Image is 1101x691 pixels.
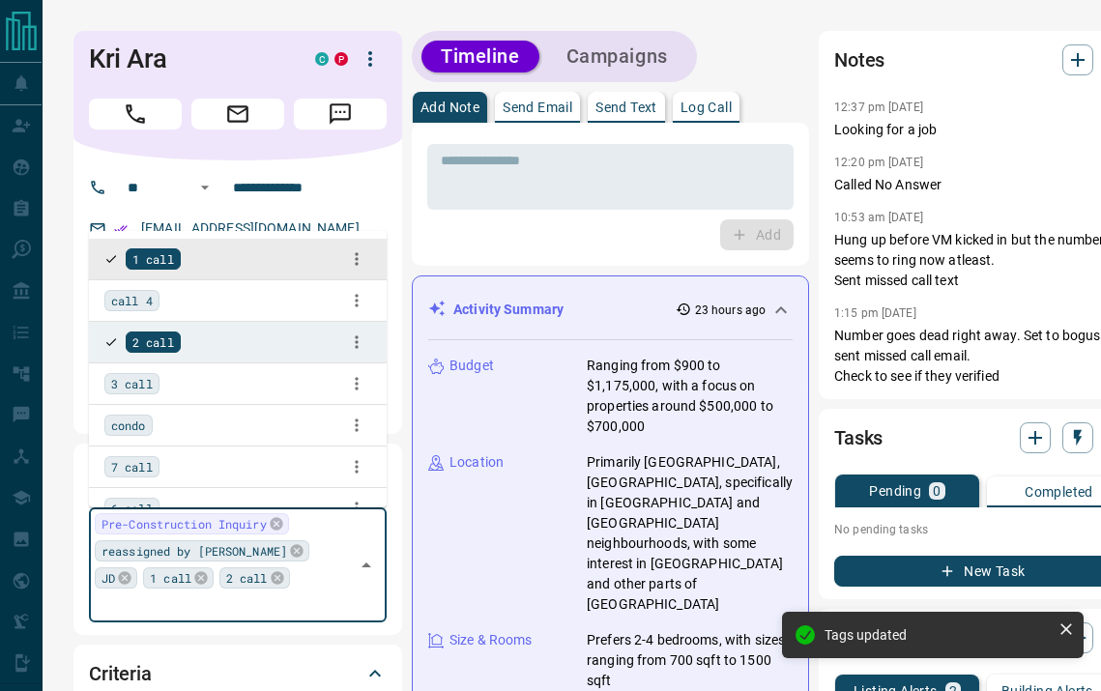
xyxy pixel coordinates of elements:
[421,41,539,72] button: Timeline
[449,452,504,473] p: Location
[933,484,941,498] p: 0
[869,484,921,498] p: Pending
[315,52,329,66] div: condos.ca
[503,101,572,114] p: Send Email
[132,249,174,269] span: 1 call
[334,52,348,66] div: property.ca
[111,499,153,518] span: 6 call
[89,99,182,130] span: Call
[111,416,146,435] span: condo
[111,291,153,310] span: call 4
[1025,485,1093,499] p: Completed
[193,176,217,199] button: Open
[681,101,732,114] p: Log Call
[141,220,360,236] a: [EMAIL_ADDRESS][DOMAIN_NAME]
[150,568,191,588] span: 1 call
[834,44,884,75] h2: Notes
[428,292,793,328] div: Activity Summary23 hours ago
[226,568,268,588] span: 2 call
[587,452,793,615] p: Primarily [GEOGRAPHIC_DATA], [GEOGRAPHIC_DATA], specifically in [GEOGRAPHIC_DATA] and [GEOGRAPHIC...
[595,101,657,114] p: Send Text
[695,302,766,319] p: 23 hours ago
[111,374,153,393] span: 3 call
[834,211,923,224] p: 10:53 am [DATE]
[834,101,923,114] p: 12:37 pm [DATE]
[219,567,290,589] div: 2 call
[101,514,267,533] span: Pre-Construction Inquiry
[834,422,883,453] h2: Tasks
[453,300,564,320] p: Activity Summary
[132,332,174,352] span: 2 call
[834,156,923,169] p: 12:20 pm [DATE]
[143,567,214,589] div: 1 call
[111,457,153,476] span: 7 call
[449,630,533,650] p: Size & Rooms
[547,41,687,72] button: Campaigns
[95,567,137,589] div: JD
[101,568,115,588] span: JD
[95,513,289,534] div: Pre-Construction Inquiry
[587,630,793,691] p: Prefers 2-4 bedrooms, with sizes ranging from 700 sqft to 1500 sqft
[191,99,284,130] span: Email
[449,356,494,376] p: Budget
[114,222,128,236] svg: Email Verified
[89,658,152,689] h2: Criteria
[420,101,479,114] p: Add Note
[294,99,387,130] span: Message
[587,356,793,437] p: Ranging from $900 to $1,175,000, with a focus on properties around $500,000 to $700,000
[101,541,287,561] span: reassigned by [PERSON_NAME]
[353,552,380,579] button: Close
[825,627,1051,643] div: Tags updated
[95,540,309,561] div: reassigned by [PERSON_NAME]
[89,43,286,74] h1: Kri Ara
[834,306,916,320] p: 1:15 pm [DATE]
